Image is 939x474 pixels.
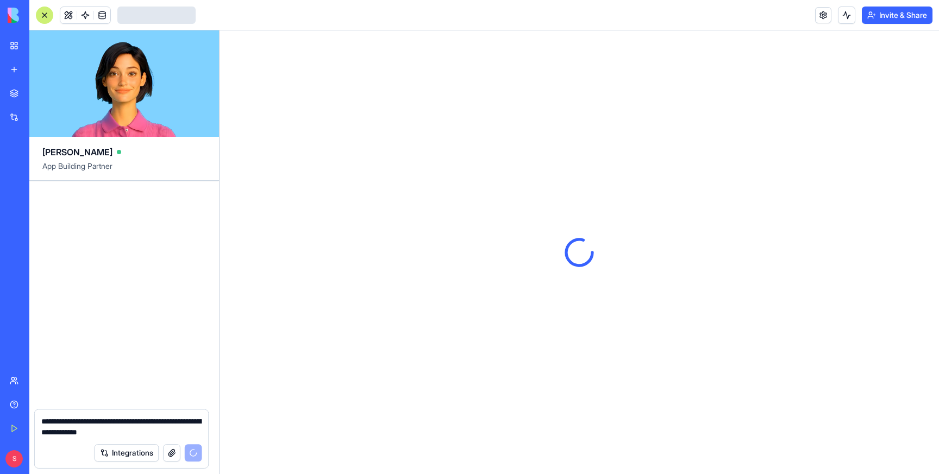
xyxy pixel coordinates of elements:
span: [PERSON_NAME] [42,146,112,159]
img: logo [8,8,75,23]
span: App Building Partner [42,161,206,180]
button: Invite & Share [862,7,932,24]
span: S [5,450,23,467]
button: Integrations [95,444,159,462]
